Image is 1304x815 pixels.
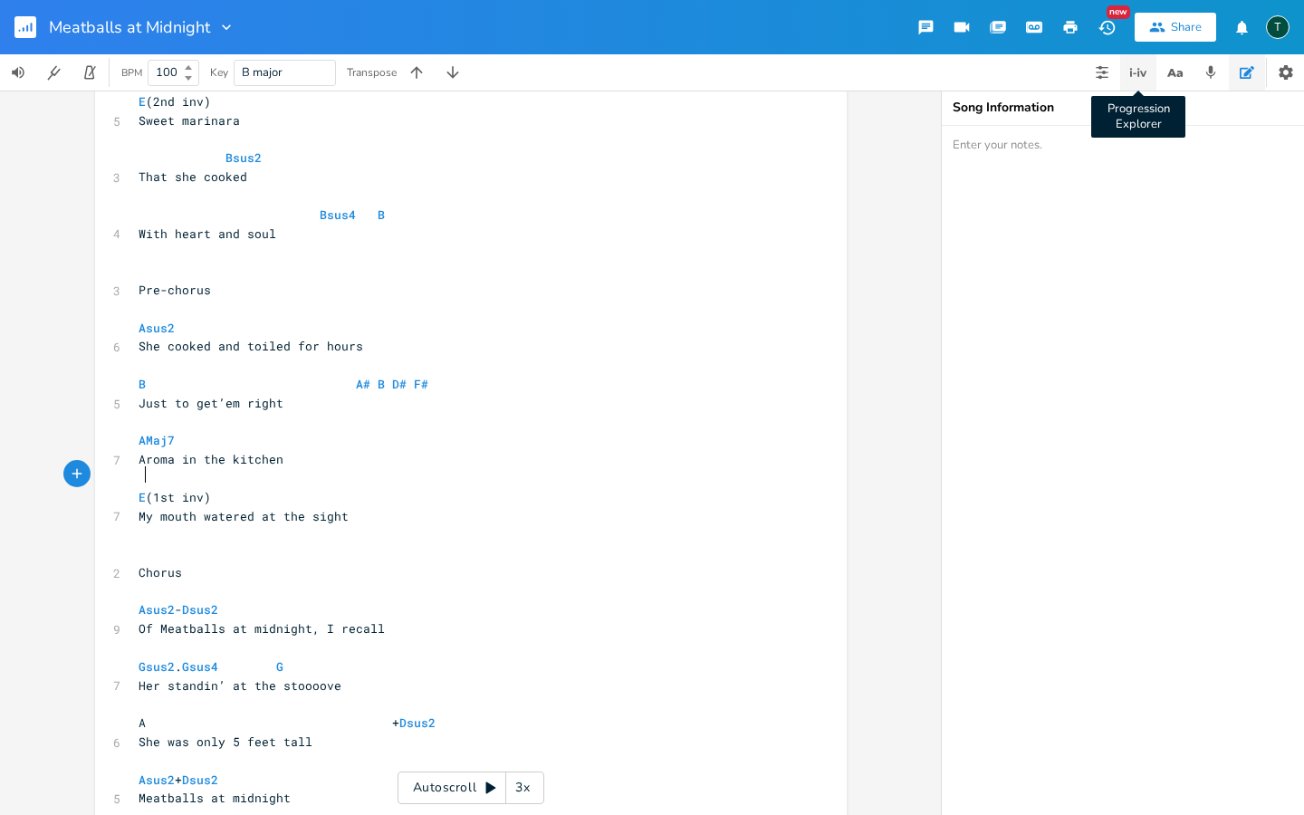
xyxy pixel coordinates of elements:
span: G [276,658,283,675]
span: Dsus2 [182,601,218,618]
div: New [1107,5,1130,19]
span: Her standin’ at the stoooove [139,677,341,694]
span: AMaj7 [139,432,175,448]
div: Share [1171,19,1202,35]
button: T [1266,6,1290,48]
button: Progression Explorer [1120,54,1156,91]
span: Asus2 [139,601,175,618]
span: E [139,489,146,505]
span: Dsus2 [399,714,436,731]
span: Asus2 [139,772,175,788]
span: . [139,658,283,675]
span: Meatballs at midnight [139,790,291,806]
span: She was only 5 feet tall [139,733,312,750]
span: D# [392,376,407,392]
span: Pre-chorus [139,282,211,298]
span: With heart and soul [139,225,276,242]
span: B [378,376,385,392]
span: My mouth watered at the sight [139,508,349,524]
div: BPM [121,68,142,78]
span: She cooked and toiled for hours [139,338,363,354]
span: - [139,601,218,618]
span: (2nd inv) [139,93,211,110]
span: B [378,206,385,223]
div: Transpose [347,67,397,78]
button: New [1088,11,1125,43]
span: Meatballs at Midnight [49,19,210,35]
span: Just to get’em right [139,395,283,411]
span: B [139,376,146,392]
span: F# [414,376,428,392]
span: Bsus2 [225,149,262,166]
span: + [139,772,218,788]
span: Of Meatballs at midnight, I recall [139,620,385,637]
span: Sweet marinara [139,112,240,129]
div: Key [210,67,228,78]
div: 3x [506,772,539,804]
div: The Crooner's notebook [1266,15,1290,39]
span: A# [356,376,370,392]
span: Chorus [139,564,182,580]
span: Aroma in the kitchen [139,451,283,467]
span: E [139,93,146,110]
span: (1st inv) [139,489,211,505]
span: Bsus4 [320,206,356,223]
span: Gsus2 [139,658,175,675]
span: Dsus2 [182,772,218,788]
span: Asus2 [139,320,175,336]
button: Share [1135,13,1216,42]
span: That she cooked [139,168,247,185]
div: Song Information [953,101,1293,114]
span: Gsus4 [182,658,218,675]
div: Autoscroll [398,772,544,804]
span: A + [139,714,443,731]
span: B major [242,64,283,81]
